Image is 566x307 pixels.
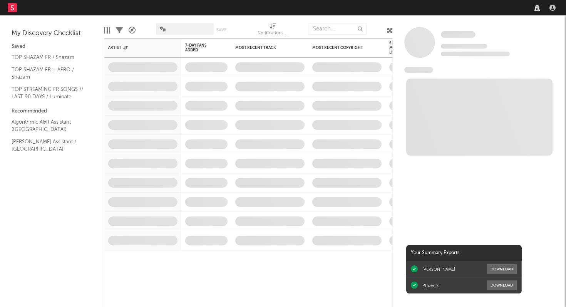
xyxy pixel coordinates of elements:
[235,45,293,50] div: Most Recent Track
[12,42,92,51] div: Saved
[129,19,136,42] div: A&R Pipeline
[185,43,216,52] span: 7-Day Fans Added
[441,31,476,39] a: Some Artist
[312,45,370,50] div: Most Recent Copyright
[12,85,85,101] a: TOP STREAMING FR SONGS // LAST 90 DAYS / Luminate
[309,23,367,35] input: Search...
[12,29,92,38] div: My Discovery Checklist
[116,19,123,42] div: Filters
[406,245,522,261] div: Your Summary Exports
[389,41,416,55] div: Spotify Monthly Listeners
[404,67,433,73] span: News Feed
[12,65,85,81] a: TOP SHAZAM FR + AFRO / Shazam
[258,19,288,42] div: Notifications (Artist)
[487,280,517,290] button: Download
[12,118,85,134] a: Algorithmic A&R Assistant ([GEOGRAPHIC_DATA])
[108,45,166,50] div: Artist
[441,44,487,49] span: Tracking Since: [DATE]
[12,138,85,153] a: [PERSON_NAME] Assistant / [GEOGRAPHIC_DATA]
[422,283,439,288] div: Phoenix
[487,264,517,274] button: Download
[216,28,226,32] button: Save
[12,107,92,116] div: Recommended
[441,52,510,56] span: 0 fans last week
[258,29,288,38] div: Notifications (Artist)
[12,53,85,62] a: TOP SHAZAM FR / Shazam
[422,267,455,272] div: [PERSON_NAME]
[104,19,110,42] div: Edit Columns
